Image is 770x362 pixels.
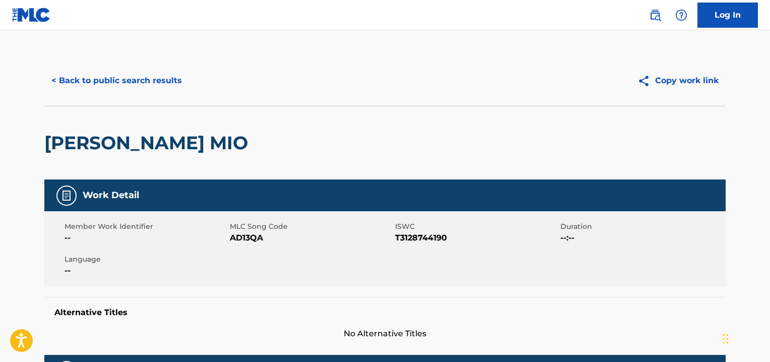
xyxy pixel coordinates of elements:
[630,68,726,93] button: Copy work link
[645,5,665,25] a: Public Search
[44,68,189,93] button: < Back to public search results
[395,221,558,232] span: ISWC
[83,190,139,201] h5: Work Detail
[697,3,758,28] a: Log In
[560,232,723,244] span: --:--
[54,308,716,318] h5: Alternative Titles
[65,221,227,232] span: Member Work Identifier
[723,324,729,354] div: Arrastrar
[44,328,726,340] span: No Alternative Titles
[637,75,655,87] img: Copy work link
[12,8,51,22] img: MLC Logo
[60,190,73,202] img: Work Detail
[65,232,227,244] span: --
[395,232,558,244] span: T3128744190
[675,9,687,21] img: help
[649,9,661,21] img: search
[720,314,770,362] div: Widget de chat
[671,5,691,25] div: Help
[44,132,253,154] h2: [PERSON_NAME] MIO
[65,254,227,265] span: Language
[65,265,227,277] span: --
[230,232,393,244] span: AD13QA
[560,221,723,232] span: Duration
[230,221,393,232] span: MLC Song Code
[720,314,770,362] iframe: Chat Widget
